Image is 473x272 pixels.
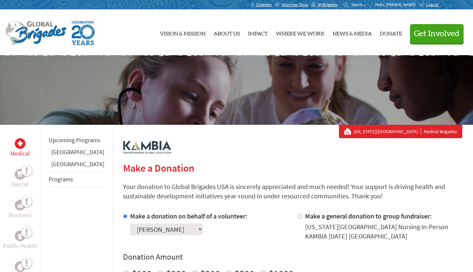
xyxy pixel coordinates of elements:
[15,169,25,180] div: Dental
[123,252,462,262] h4: Donation Amount
[414,30,460,38] span: Get Involved
[15,200,25,210] div: Business
[282,2,308,7] span: Volunteer Tools
[49,136,101,144] a: Upcoming Programs
[15,138,25,149] div: Medical
[17,202,23,208] img: Business
[12,169,28,189] a: DentalDental
[17,233,23,239] img: Public Health
[15,261,25,272] div: Water
[305,212,432,220] label: Make a general donation to group fundraiser:
[123,182,462,201] p: Your donation to Global Brigades USA is sincerely appreciated and much needed! Your support is dr...
[15,231,25,241] div: Public Health
[9,210,32,220] p: Business
[17,263,23,270] img: Water
[10,138,30,158] a: MedicalMedical
[333,15,372,50] a: News & Media
[17,141,23,146] img: Medical
[123,162,462,174] h2: Make a Donation
[276,15,324,50] a: Where We Work
[3,231,37,251] a: Public HealthPublic Health
[419,2,438,7] a: Logout
[49,133,104,148] li: Upcoming Programs
[49,175,73,183] a: Programs
[160,15,205,50] a: Vision & Mission
[9,200,32,220] a: BusinessBusiness
[344,128,457,135] div: Medical Brigades
[380,15,402,50] a: Donate
[49,172,104,187] li: Programs
[17,171,23,177] img: Dental
[256,2,272,7] span: Chapters
[351,2,370,7] input: Search...
[12,180,28,189] p: Dental
[72,21,95,45] img: Global Brigades Celebrating 20 Years
[49,148,104,160] li: Belize
[130,212,247,220] label: Make a donation on behalf of a volunteer:
[426,2,438,7] span: Logout
[123,141,171,154] img: logo-kambia.png
[49,160,104,172] li: Panama
[5,21,66,45] img: Global Brigades Logo
[51,148,104,156] a: [GEOGRAPHIC_DATA]
[214,15,240,50] a: About Us
[51,160,104,168] a: [GEOGRAPHIC_DATA]
[305,222,462,241] div: [US_STATE][GEOGRAPHIC_DATA] Nursing In-Person KAMBIA [DATE] [GEOGRAPHIC_DATA]
[354,128,421,135] a: [US_STATE][GEOGRAPHIC_DATA]
[375,2,419,7] p: Hello, [PERSON_NAME]!
[410,24,464,43] button: Get Involved
[318,2,338,7] span: MyBrigades
[3,241,37,251] p: Public Health
[10,149,30,158] p: Medical
[248,15,268,50] a: Impact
